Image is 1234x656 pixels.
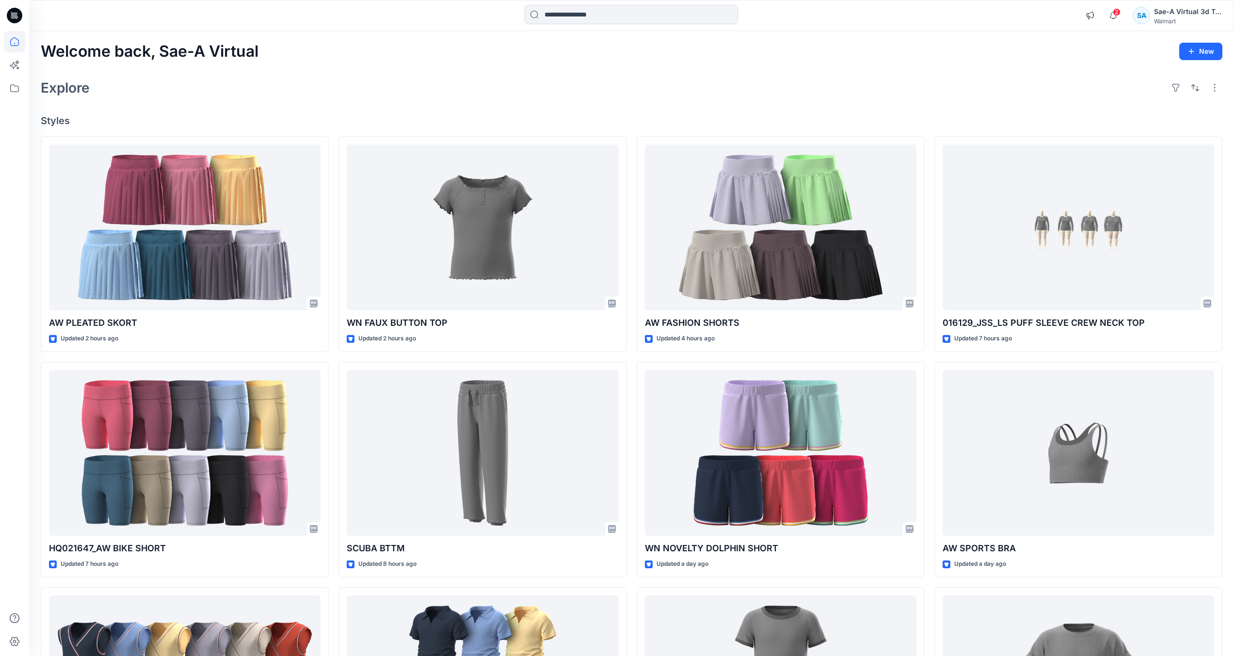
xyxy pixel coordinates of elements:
a: WN NOVELTY DOLPHIN SHORT [645,370,916,536]
p: AW FASHION SHORTS [645,316,916,330]
p: HQ021647_AW BIKE SHORT [49,542,321,555]
p: 016129_JSS_LS PUFF SLEEVE CREW NECK TOP [943,316,1214,330]
div: SA [1133,7,1150,24]
div: Sae-A Virtual 3d Team [1154,6,1222,17]
p: Updated a day ago [954,559,1006,569]
p: WN FAUX BUTTON TOP [347,316,618,330]
p: Updated 4 hours ago [657,334,715,344]
button: New [1179,43,1222,60]
a: AW FASHION SHORTS [645,144,916,311]
div: Walmart [1154,17,1222,25]
p: WN NOVELTY DOLPHIN SHORT [645,542,916,555]
span: 2 [1113,8,1121,16]
h2: Explore [41,80,90,96]
p: AW SPORTS BRA [943,542,1214,555]
p: Updated 7 hours ago [954,334,1012,344]
p: Updated 7 hours ago [61,559,118,569]
p: Updated 2 hours ago [358,334,416,344]
p: AW PLEATED SKORT [49,316,321,330]
h4: Styles [41,115,1222,127]
p: Updated 8 hours ago [358,559,417,569]
a: AW PLEATED SKORT [49,144,321,311]
p: Updated a day ago [657,559,708,569]
a: HQ021647_AW BIKE SHORT [49,370,321,536]
a: SCUBA BTTM [347,370,618,536]
p: SCUBA BTTM [347,542,618,555]
a: 016129_JSS_LS PUFF SLEEVE CREW NECK TOP [943,144,1214,311]
a: WN FAUX BUTTON TOP [347,144,618,311]
p: Updated 2 hours ago [61,334,118,344]
a: AW SPORTS BRA [943,370,1214,536]
h2: Welcome back, Sae-A Virtual [41,43,258,61]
